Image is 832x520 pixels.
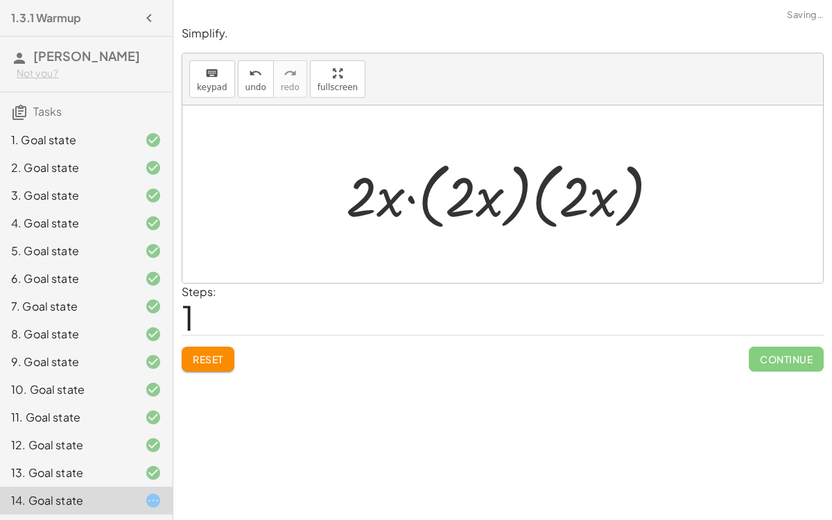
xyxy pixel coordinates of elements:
[145,492,162,509] i: Task started.
[17,67,162,80] div: Not you?
[145,215,162,232] i: Task finished and correct.
[145,187,162,204] i: Task finished and correct.
[145,409,162,426] i: Task finished and correct.
[11,243,123,259] div: 5. Goal state
[11,10,81,26] h4: 1.3.1 Warmup
[273,60,307,98] button: redoredo
[11,354,123,370] div: 9. Goal state
[189,60,235,98] button: keyboardkeypad
[197,83,227,92] span: keypad
[145,132,162,148] i: Task finished and correct.
[33,48,140,64] span: [PERSON_NAME]
[11,381,123,398] div: 10. Goal state
[245,83,266,92] span: undo
[11,187,123,204] div: 3. Goal state
[11,492,123,509] div: 14. Goal state
[145,298,162,315] i: Task finished and correct.
[145,326,162,343] i: Task finished and correct.
[205,65,218,82] i: keyboard
[182,347,234,372] button: Reset
[145,381,162,398] i: Task finished and correct.
[318,83,358,92] span: fullscreen
[145,159,162,176] i: Task finished and correct.
[11,215,123,232] div: 4. Goal state
[145,437,162,453] i: Task finished and correct.
[249,65,262,82] i: undo
[11,270,123,287] div: 6. Goal state
[182,284,216,299] label: Steps:
[238,60,274,98] button: undoundo
[145,354,162,370] i: Task finished and correct.
[145,465,162,481] i: Task finished and correct.
[11,159,123,176] div: 2. Goal state
[182,296,194,338] span: 1
[182,26,824,42] p: Simplify.
[145,243,162,259] i: Task finished and correct.
[145,270,162,287] i: Task finished and correct.
[284,65,297,82] i: redo
[11,132,123,148] div: 1. Goal state
[33,104,62,119] span: Tasks
[281,83,300,92] span: redo
[11,326,123,343] div: 8. Goal state
[193,353,223,365] span: Reset
[787,8,824,22] span: Saving…
[11,437,123,453] div: 12. Goal state
[11,465,123,481] div: 13. Goal state
[11,409,123,426] div: 11. Goal state
[11,298,123,315] div: 7. Goal state
[310,60,365,98] button: fullscreen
